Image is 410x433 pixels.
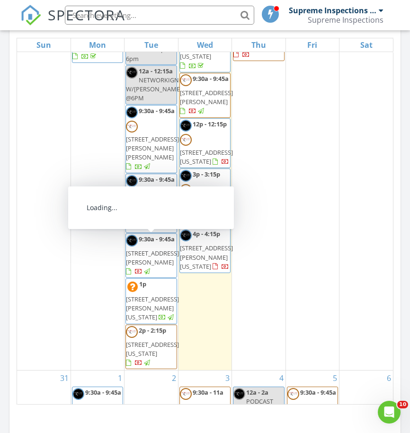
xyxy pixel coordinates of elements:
img: original_red_black.png [126,121,138,133]
a: Thursday [250,38,268,52]
img: original_white.png [126,67,138,79]
span: 2p - 2:15p [139,326,166,335]
span: 4p - 4:15p [193,230,220,238]
span: [STREET_ADDRESS][PERSON_NAME] [180,402,233,420]
a: Saturday [358,38,374,52]
a: Go to September 2, 2025 [170,371,178,386]
a: 12p - 12:15p [STREET_ADDRESS][US_STATE] [180,120,233,166]
a: 9:30a - 9:45a [STREET_ADDRESS][PERSON_NAME][PERSON_NAME] [125,105,177,173]
a: Friday [305,38,319,52]
a: 9:30a - 11a [STREET_ADDRESS][PERSON_NAME] [180,388,233,429]
img: original_white.png [180,120,192,132]
a: Sunday [35,38,53,52]
a: 9:30a - 9:45a [STREET_ADDRESS] [72,387,123,423]
img: original_white.png [180,170,192,182]
span: 9:30a - 11a [193,388,223,397]
span: [STREET_ADDRESS][PERSON_NAME][US_STATE] [126,295,179,321]
a: 9:30a - 9:45a [STREET_ADDRESS][US_STATE] [126,175,179,230]
img: original_red_black.png [126,326,138,338]
span: SPECTORA [48,5,125,25]
a: SPECTORA [20,13,125,33]
span: [STREET_ADDRESS][US_STATE] [126,203,179,221]
span: 10 [397,401,408,408]
span: [STREET_ADDRESS][PERSON_NAME] [287,402,340,420]
a: [STREET_ADDRESS][US_STATE] [180,15,233,70]
span: 9:30a - 9:45a [193,74,229,83]
img: original_white.png [126,106,138,118]
a: 9:30a - 9:45a [STREET_ADDRESS][PERSON_NAME] [179,73,231,118]
a: Wednesday [195,38,215,52]
span: [STREET_ADDRESS][US_STATE] [180,43,233,61]
span: PODCAST W/[PERSON_NAME] @12PM [233,397,289,424]
img: original_red_black.png [180,388,192,400]
a: 9:30a - 9:45a [STREET_ADDRESS][US_STATE] [125,174,177,233]
a: 2p - 2:15p [STREET_ADDRESS][US_STATE] [126,326,179,367]
a: 1p [STREET_ADDRESS][PERSON_NAME][US_STATE] [125,278,177,324]
img: original_white.png [126,235,138,247]
img: original_white.png [126,175,138,187]
a: 9:30a - 9:45a [STREET_ADDRESS][PERSON_NAME] [287,388,340,429]
span: [STREET_ADDRESS][US_STATE] [126,340,179,358]
span: 9:30a - 9:45a [300,388,336,397]
span: 9:30a - 9:45a [85,388,121,397]
a: Go to September 4, 2025 [277,371,285,386]
a: Go to September 5, 2025 [331,371,339,386]
span: [STREET_ADDRESS][US_STATE] [180,199,233,216]
span: [STREET_ADDRESS][US_STATE] [180,148,233,166]
a: Monday [87,38,108,52]
a: 1p [STREET_ADDRESS][PERSON_NAME][US_STATE] [126,280,179,321]
img: original_red_black.png [126,189,138,201]
span: 12a - 2a [246,388,268,397]
a: Go to September 3, 2025 [223,371,232,386]
a: 12p - 12:15p [STREET_ADDRESS][US_STATE] [179,118,231,168]
span: 9:30a - 9:45a [139,235,175,243]
a: Go to August 31, 2025 [58,371,71,386]
div: Supreme Inspections [308,15,383,25]
a: 9:30a - 9:45a [STREET_ADDRESS][PERSON_NAME] [125,233,177,278]
span: 12p - 12:15p [193,120,227,128]
span: [STREET_ADDRESS][PERSON_NAME][PERSON_NAME] [126,135,179,161]
span: 12a - 12:15a [139,67,173,75]
span: Class 12pm- 6pm [126,45,172,62]
img: original_red_black.png [180,134,192,146]
a: 2p - 2:15p [STREET_ADDRESS][US_STATE] [125,325,177,370]
span: 9:30a - 9:45a [139,175,175,184]
a: 9:30a - 9:45a [STREET_ADDRESS] [72,388,125,420]
a: 4p - 4:15p [STREET_ADDRESS][PERSON_NAME][US_STATE] [179,228,231,273]
a: 3p - 3:15p [STREET_ADDRESS][US_STATE] [179,168,231,228]
img: original_red_black.png [287,388,299,400]
span: [STREET_ADDRESS] [72,402,125,411]
span: [STREET_ADDRESS][PERSON_NAME] [180,88,233,106]
a: Go to September 6, 2025 [385,371,393,386]
a: 9:30a - 11a [STREET_ADDRESS][PERSON_NAME] [179,387,231,432]
img: original_red_black.png [180,184,192,196]
span: 9:30a - 9:45a [139,106,175,115]
div: Supreme Inspections Team [289,6,376,15]
img: The Best Home Inspection Software - Spectora [20,5,41,26]
a: Tuesday [143,38,160,52]
a: 9:30a - 9:45a [STREET_ADDRESS][PERSON_NAME] [287,387,338,432]
img: original_white.png [180,230,192,241]
a: 9:30a - 9:45a [STREET_ADDRESS][PERSON_NAME] [180,74,233,115]
input: Search everything... [65,6,254,25]
img: original_white.png [72,388,84,400]
a: 9:30a - 9:45a [STREET_ADDRESS][PERSON_NAME] [126,235,179,276]
a: 4p - 4:15p [STREET_ADDRESS][PERSON_NAME][US_STATE] [180,230,233,271]
a: Go to September 1, 2025 [116,371,124,386]
a: 9:30a - 9:45a [STREET_ADDRESS][PERSON_NAME][PERSON_NAME] [126,106,179,171]
span: 1p [139,280,146,288]
span: 3p - 3:15p [193,170,220,178]
img: original_white.png [233,388,245,400]
span: NETWORKIGN W/[PERSON_NAME] @6PM [126,76,182,102]
a: 3p - 3:15p [STREET_ADDRESS][US_STATE] [180,170,233,225]
iframe: Intercom live chat [378,401,401,424]
img: original_red_black.png [180,74,192,86]
span: [STREET_ADDRESS][PERSON_NAME] [126,249,179,266]
span: [STREET_ADDRESS][PERSON_NAME][US_STATE] [180,244,233,270]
